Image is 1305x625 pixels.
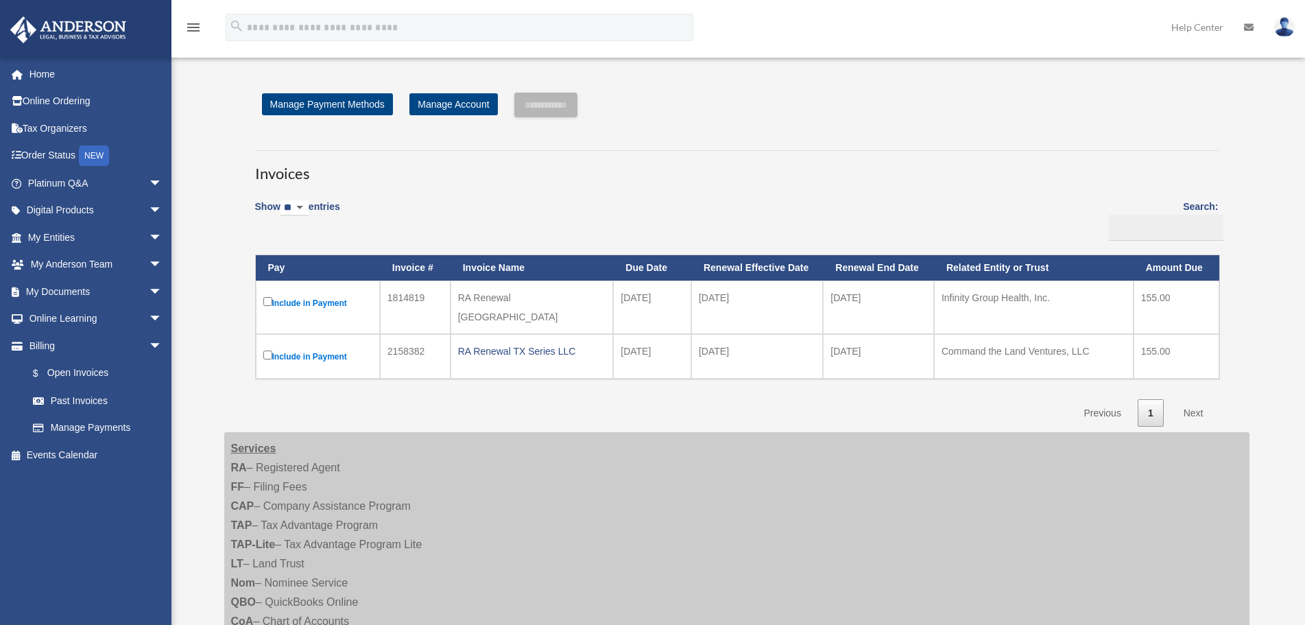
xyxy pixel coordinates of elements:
th: Amount Due: activate to sort column ascending [1134,255,1219,281]
td: Command the Land Ventures, LLC [934,334,1134,379]
label: Include in Payment [263,294,372,311]
a: $Open Invoices [19,359,169,388]
input: Search: [1109,215,1223,241]
a: menu [185,24,202,36]
img: Anderson Advisors Platinum Portal [6,16,130,43]
i: menu [185,19,202,36]
a: Next [1173,399,1214,427]
div: RA Renewal TX Series LLC [458,342,606,361]
strong: TAP [231,519,252,531]
select: Showentries [280,200,309,216]
a: My Documentsarrow_drop_down [10,278,183,305]
div: RA Renewal [GEOGRAPHIC_DATA] [458,288,606,327]
th: Due Date: activate to sort column ascending [613,255,691,281]
span: arrow_drop_down [149,251,176,279]
a: Past Invoices [19,387,176,414]
td: [DATE] [823,281,934,334]
th: Related Entity or Trust: activate to sort column ascending [934,255,1134,281]
strong: CAP [231,500,254,512]
a: 1 [1138,399,1164,427]
i: search [229,19,244,34]
label: Include in Payment [263,348,372,365]
input: Include in Payment [263,297,272,306]
strong: TAP-Lite [231,539,276,550]
span: arrow_drop_down [149,305,176,333]
td: 1814819 [380,281,451,334]
th: Renewal Effective Date: activate to sort column ascending [691,255,823,281]
th: Renewal End Date: activate to sort column ascending [823,255,934,281]
td: [DATE] [613,281,691,334]
span: arrow_drop_down [149,278,176,306]
label: Search: [1104,198,1219,241]
strong: Nom [231,577,256,589]
a: Previous [1073,399,1131,427]
span: arrow_drop_down [149,197,176,225]
td: [DATE] [823,334,934,379]
a: Tax Organizers [10,115,183,142]
img: User Pic [1274,17,1295,37]
strong: FF [231,481,245,493]
strong: LT [231,558,243,569]
th: Pay: activate to sort column descending [256,255,380,281]
span: arrow_drop_down [149,332,176,360]
span: $ [40,365,47,382]
a: My Entitiesarrow_drop_down [10,224,183,251]
a: Home [10,60,183,88]
div: NEW [79,145,109,166]
th: Invoice Name: activate to sort column ascending [451,255,614,281]
th: Invoice #: activate to sort column ascending [380,255,451,281]
strong: Services [231,443,276,454]
a: Manage Account [409,93,497,115]
a: Online Ordering [10,88,183,115]
td: Infinity Group Health, Inc. [934,281,1134,334]
td: 155.00 [1134,334,1219,379]
td: 2158382 [380,334,451,379]
td: [DATE] [613,334,691,379]
a: Billingarrow_drop_down [10,332,176,359]
td: [DATE] [691,334,823,379]
span: arrow_drop_down [149,224,176,252]
a: Order StatusNEW [10,142,183,170]
td: [DATE] [691,281,823,334]
a: Digital Productsarrow_drop_down [10,197,183,224]
span: arrow_drop_down [149,169,176,198]
a: My Anderson Teamarrow_drop_down [10,251,183,279]
a: Events Calendar [10,441,183,469]
h3: Invoices [255,150,1219,185]
strong: RA [231,462,247,473]
label: Show entries [255,198,340,230]
a: Platinum Q&Aarrow_drop_down [10,169,183,197]
a: Manage Payments [19,414,176,442]
a: Manage Payment Methods [262,93,393,115]
a: Online Learningarrow_drop_down [10,305,183,333]
input: Include in Payment [263,351,272,359]
strong: QBO [231,596,256,608]
td: 155.00 [1134,281,1219,334]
